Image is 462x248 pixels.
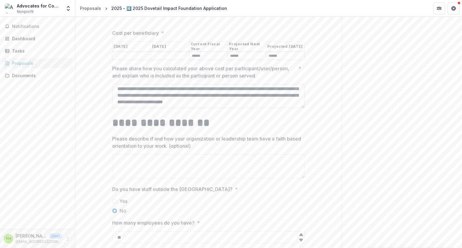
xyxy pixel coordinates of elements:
[228,42,266,52] th: Projected Next Year
[2,22,72,31] button: Notifications
[80,5,101,11] div: Proposals
[2,58,72,68] a: Proposals
[16,239,62,244] p: [EMAIL_ADDRESS][DOMAIN_NAME]
[112,42,151,52] th: [DATE]
[78,4,229,13] nav: breadcrumb
[112,219,195,226] p: How many employees do you have?
[64,235,71,242] button: More
[111,5,227,11] div: 2025 - 4️⃣ 2025 Dovetail Impact Foundation Application
[78,4,103,13] a: Proposals
[151,42,189,52] th: [DATE]
[2,46,72,56] a: Tasks
[17,9,34,14] span: Nonprofit
[5,4,14,13] img: Advocates for Community Transformation
[266,42,305,52] th: Projected [DATE]
[49,233,62,239] p: User
[12,60,68,66] div: Proposals
[112,135,301,150] p: Please describe if and how your organization or leadership team have a faith based orientation to...
[189,42,228,52] th: Current Fiscal Year
[119,198,128,205] span: Yes
[12,35,68,42] div: Dashboard
[6,237,11,240] div: Kimber Hartmann
[12,24,70,29] span: Notifications
[2,71,72,80] a: Documents
[12,48,68,54] div: Tasks
[2,34,72,44] a: Dashboard
[17,3,62,9] div: Advocates for Community Transformation
[12,72,68,79] div: Documents
[112,65,296,79] p: Please share how you calculated your above cost per participant/user/person, and explain who is i...
[112,186,233,193] p: Do you have staff outside the [GEOGRAPHIC_DATA]?
[119,207,126,214] span: No
[16,233,47,239] p: [PERSON_NAME]
[448,2,460,14] button: Get Help
[64,2,72,14] button: Open entity switcher
[112,29,159,37] p: Cost per beneficiary
[433,2,445,14] button: Partners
